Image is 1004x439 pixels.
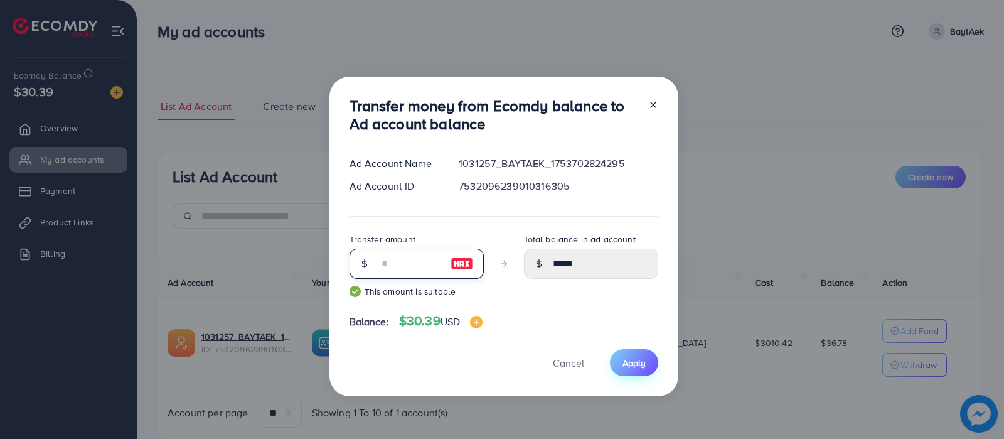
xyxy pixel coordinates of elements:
div: 1031257_BAYTAEK_1753702824295 [449,156,668,171]
div: 7532096239010316305 [449,179,668,193]
h3: Transfer money from Ecomdy balance to Ad account balance [350,97,638,133]
span: USD [441,315,460,328]
h4: $30.39 [399,313,483,329]
img: image [451,256,473,271]
button: Apply [610,349,658,376]
label: Total balance in ad account [524,233,636,246]
span: Cancel [553,356,584,370]
small: This amount is suitable [350,285,484,298]
img: guide [350,286,361,297]
div: Ad Account ID [339,179,449,193]
span: Balance: [350,315,389,329]
button: Cancel [537,349,600,376]
span: Apply [622,357,646,369]
label: Transfer amount [350,233,415,246]
img: image [470,316,483,328]
div: Ad Account Name [339,156,449,171]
